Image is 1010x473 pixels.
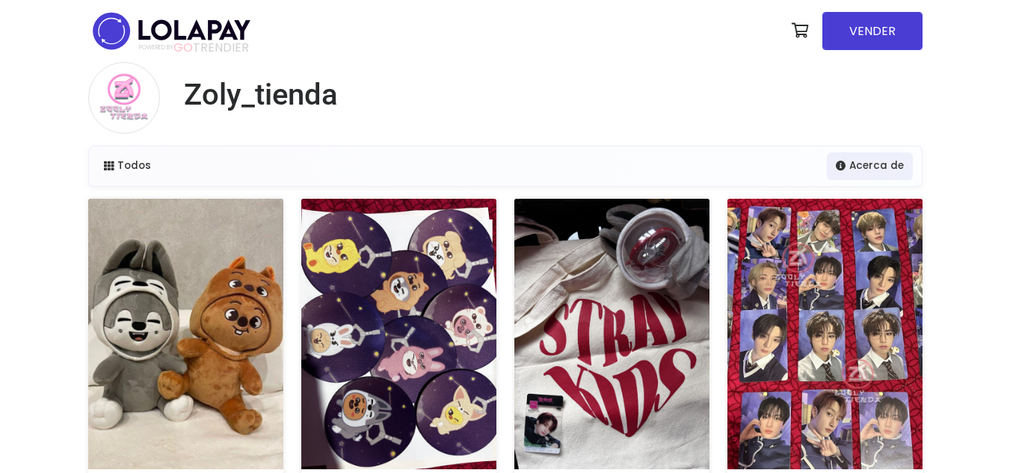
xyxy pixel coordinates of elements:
[139,43,173,52] span: POWERED BY
[88,199,283,469] img: small_1725471465340.jpeg
[514,199,709,469] img: small_1723609319956.jpeg
[727,199,923,469] img: small_1723055987633.jpeg
[139,41,249,55] span: TRENDIER
[172,77,338,113] a: Zoly_tienda
[95,152,160,179] a: Todos
[184,77,338,113] h1: Zoly_tienda
[173,39,193,56] span: GO
[88,7,255,55] img: logo
[827,152,913,179] a: Acerca de
[822,12,923,50] a: VENDER
[301,199,496,469] img: small_1723610121842.jpeg
[88,62,160,134] img: small.png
